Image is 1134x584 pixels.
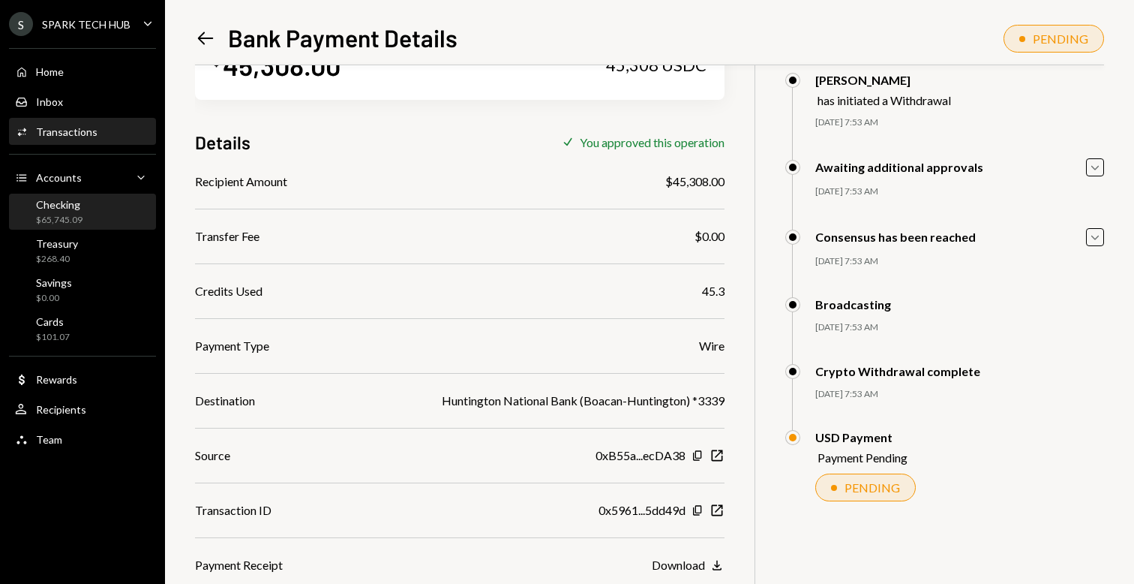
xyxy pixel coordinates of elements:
div: [DATE] 7:53 AM [815,185,1104,198]
a: Cards$101.07 [9,311,156,347]
h3: Details [195,130,250,155]
a: Accounts [9,164,156,191]
div: Payment Type [195,337,269,355]
a: Treasury$268.40 [9,233,156,269]
div: Checking [36,198,82,211]
div: Wire [699,337,724,355]
div: Consensus has been reached [815,230,976,244]
div: has initiated a Withdrawal [817,93,951,107]
div: S [9,12,33,36]
div: Cards [36,315,70,328]
div: Inbox [36,95,63,108]
div: You approved this operation [580,135,724,149]
div: Transaction ID [195,501,271,519]
div: Download [652,558,705,572]
div: Home [36,65,64,78]
div: Credits Used [195,282,262,300]
a: Transactions [9,118,156,145]
div: Broadcasting [815,297,891,312]
div: Transfer Fee [195,227,259,245]
a: Savings$0.00 [9,272,156,308]
div: Recipient Amount [195,173,287,191]
div: Awaiting additional approvals [815,160,983,174]
div: SPARK TECH HUB [42,18,130,31]
div: Huntington National Bank (Boacan-Huntington) *3339 [442,392,724,410]
div: $65,745.09 [36,214,82,227]
a: Rewards [9,366,156,393]
a: Team [9,426,156,453]
div: Treasury [36,237,78,250]
div: PENDING [1033,32,1088,46]
div: Payment Pending [817,450,907,465]
h1: Bank Payment Details [228,23,457,53]
div: $268.40 [36,253,78,266]
div: 0x5961...5dd49d [598,501,685,519]
div: Crypto Withdrawal complete [815,364,980,378]
div: 45.3 [702,282,724,300]
button: Download [652,558,724,574]
div: Team [36,433,62,446]
div: $101.07 [36,331,70,344]
div: Source [195,447,230,465]
div: [PERSON_NAME] [815,73,951,87]
a: Recipients [9,396,156,423]
div: Recipients [36,403,86,416]
div: [DATE] 7:53 AM [815,388,1104,401]
div: Rewards [36,373,77,386]
div: $0.00 [36,292,72,305]
div: $45,308.00 [665,173,724,191]
div: Payment Receipt [195,556,283,574]
div: [DATE] 7:53 AM [815,255,1104,268]
div: 0xB55a...ecDA38 [595,447,685,465]
div: Savings [36,276,72,289]
a: Inbox [9,88,156,115]
div: $0.00 [694,227,724,245]
div: Transactions [36,125,97,138]
div: Accounts [36,171,82,184]
div: PENDING [844,480,900,495]
div: Destination [195,392,255,410]
div: [DATE] 7:53 AM [815,321,1104,334]
a: Checking$65,745.09 [9,194,156,230]
div: USD Payment [815,430,907,444]
a: Home [9,58,156,85]
div: [DATE] 7:53 AM [815,116,1104,129]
